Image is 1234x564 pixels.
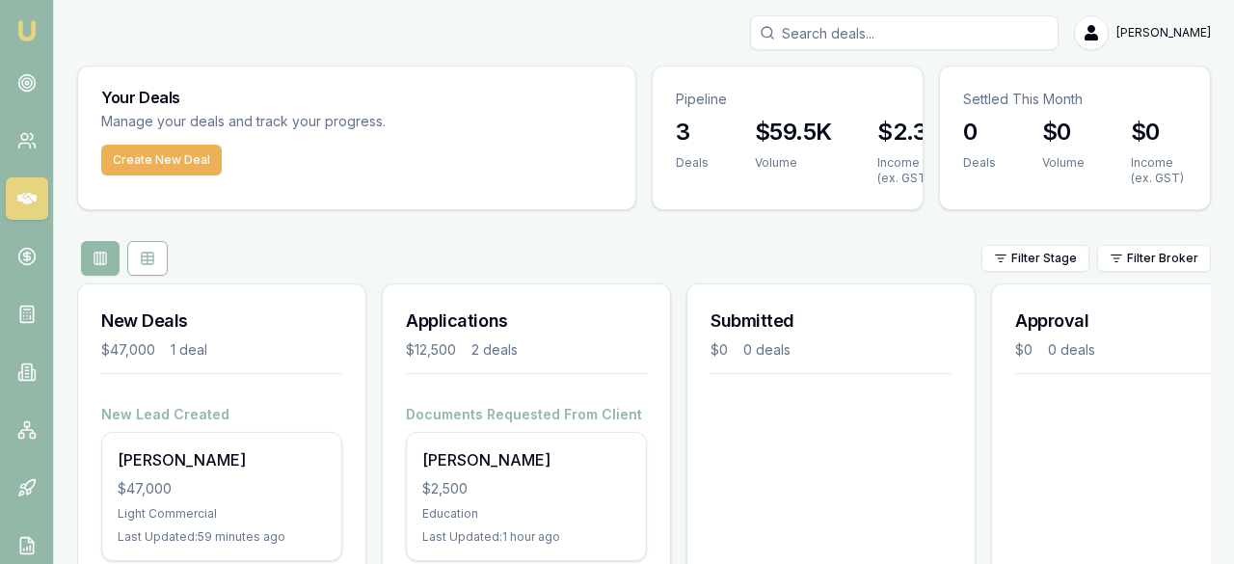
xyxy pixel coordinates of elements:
h3: New Deals [101,308,342,335]
div: 2 deals [471,340,518,360]
h4: Documents Requested From Client [406,405,647,424]
p: Manage your deals and track your progress. [101,111,595,133]
p: Settled This Month [963,90,1187,109]
div: Last Updated: 59 minutes ago [118,529,326,545]
div: $2,500 [422,479,630,498]
div: [PERSON_NAME] [422,448,630,471]
div: Deals [676,155,709,171]
div: Volume [755,155,831,171]
h3: $0 [1131,117,1187,148]
div: $47,000 [118,479,326,498]
input: Search deals [750,15,1059,50]
button: Filter Broker [1097,245,1211,272]
h3: 0 [963,117,996,148]
h4: New Lead Created [101,405,342,424]
button: Create New Deal [101,145,222,175]
div: $0 [711,340,728,360]
div: 1 deal [171,340,207,360]
div: 0 deals [1048,340,1095,360]
p: Pipeline [676,90,899,109]
div: 0 deals [743,340,791,360]
h3: $59.5K [755,117,831,148]
h3: $2.3K [877,117,942,148]
h3: 3 [676,117,709,148]
div: $47,000 [101,340,155,360]
div: Income (ex. GST) [877,155,942,186]
div: Volume [1042,155,1085,171]
div: Income (ex. GST) [1131,155,1187,186]
h3: Submitted [711,308,952,335]
h3: $0 [1042,117,1085,148]
div: Education [422,506,630,522]
button: Filter Stage [981,245,1089,272]
span: [PERSON_NAME] [1116,25,1211,40]
img: emu-icon-u.png [15,19,39,42]
h3: Applications [406,308,647,335]
div: Deals [963,155,996,171]
div: Last Updated: 1 hour ago [422,529,630,545]
span: Filter Broker [1127,251,1198,266]
h3: Your Deals [101,90,612,105]
div: $0 [1015,340,1033,360]
div: [PERSON_NAME] [118,448,326,471]
div: $12,500 [406,340,456,360]
span: Filter Stage [1011,251,1077,266]
div: Light Commercial [118,506,326,522]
